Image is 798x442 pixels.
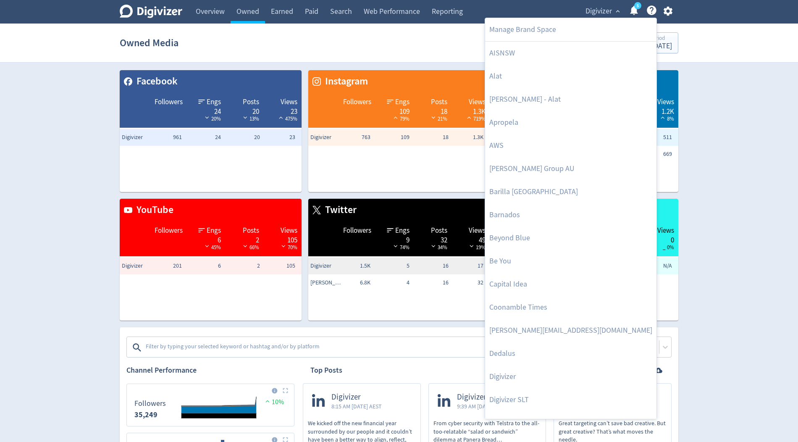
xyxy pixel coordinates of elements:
a: Digivizer SLT [485,388,656,411]
a: Digivizer [485,365,656,388]
a: [PERSON_NAME][EMAIL_ADDRESS][DOMAIN_NAME] [485,319,656,342]
a: [PERSON_NAME] Group AU [485,157,656,180]
a: Be You [485,250,656,273]
a: AWS [485,134,656,157]
a: Beyond Blue [485,226,656,250]
a: Alat [485,65,656,88]
a: [PERSON_NAME] - Alat [485,88,656,111]
a: Barnados [485,203,656,226]
a: Dedalus [485,342,656,365]
a: AISNSW [485,42,656,65]
a: Barilla [GEOGRAPHIC_DATA] [485,180,656,203]
a: Dynabook ANZ [485,411,656,434]
a: Coonamble Times [485,296,656,319]
a: Apropela [485,111,656,134]
a: Capital Idea [485,273,656,296]
a: Manage Brand Space [485,18,656,41]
